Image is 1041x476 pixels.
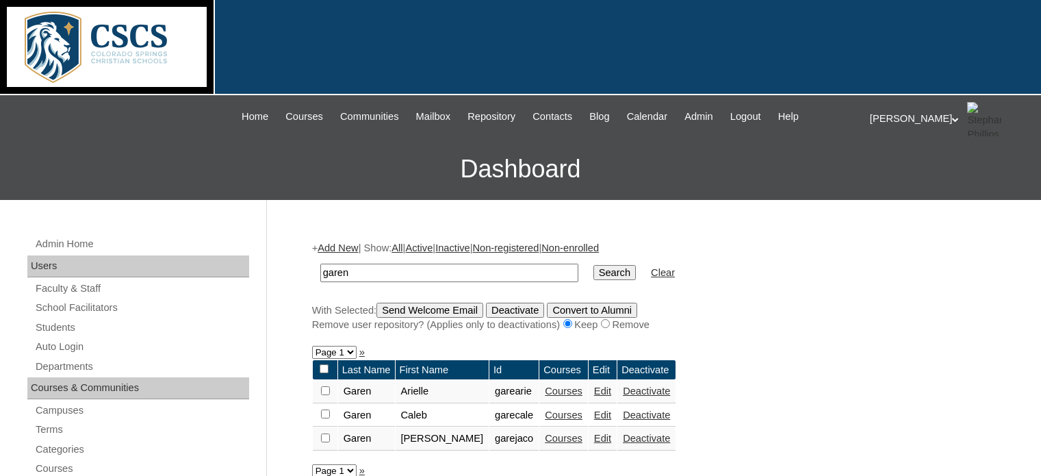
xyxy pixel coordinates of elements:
a: Logout [723,109,768,125]
a: Help [771,109,806,125]
a: Courses [545,433,582,444]
img: Stephanie Phillips [967,102,1001,136]
div: Users [27,255,249,277]
div: Remove user repository? (Applies only to deactivations) Keep Remove [312,318,990,332]
span: Mailbox [416,109,451,125]
a: Active [405,242,433,253]
span: Logout [730,109,761,125]
td: Courses [539,360,588,380]
td: Edit [589,360,617,380]
a: Clear [651,267,675,278]
a: Deactivate [623,410,670,421]
a: » [359,347,365,358]
a: Campuses [34,402,249,419]
td: Deactivate [617,360,676,380]
div: With Selected: [312,303,990,332]
input: Search [593,265,636,280]
td: Last Name [338,360,395,380]
a: School Facilitators [34,299,249,316]
td: Id [489,360,539,380]
div: + | Show: | | | | [312,241,990,331]
a: Repository [461,109,522,125]
a: Courses [545,410,582,421]
img: logo-white.png [7,7,207,87]
a: Terms [34,421,249,438]
td: [PERSON_NAME] [396,427,489,451]
a: Auto Login [34,338,249,355]
a: Deactivate [623,433,670,444]
span: Help [778,109,799,125]
input: Deactivate [486,303,544,318]
a: Departments [34,358,249,375]
td: Garen [338,427,395,451]
a: » [359,465,365,476]
a: Edit [594,386,611,397]
span: Communities [340,109,399,125]
td: garecale [489,404,539,427]
td: First Name [396,360,489,380]
a: Admin Home [34,236,249,253]
a: Faculty & Staff [34,280,249,297]
span: Calendar [627,109,667,125]
a: Mailbox [409,109,458,125]
a: Students [34,319,249,336]
a: Deactivate [623,386,670,397]
span: Admin [684,109,713,125]
td: Garen [338,380,395,403]
a: Courses [545,386,582,397]
a: Non-enrolled [541,242,599,253]
td: Garen [338,404,395,427]
input: Search [320,264,578,282]
a: Non-registered [472,242,539,253]
div: Courses & Communities [27,377,249,399]
span: Home [242,109,268,125]
span: Repository [467,109,515,125]
td: Arielle [396,380,489,403]
input: Convert to Alumni [547,303,637,318]
a: Calendar [620,109,674,125]
span: Blog [589,109,609,125]
td: garearie [489,380,539,403]
div: [PERSON_NAME] [870,102,1027,136]
input: Send Welcome Email [376,303,483,318]
a: Categories [34,441,249,458]
a: Inactive [435,242,470,253]
a: Admin [678,109,720,125]
a: Edit [594,433,611,444]
td: garejaco [489,427,539,451]
a: All [391,242,402,253]
span: Contacts [532,109,572,125]
a: Contacts [526,109,579,125]
a: Blog [582,109,616,125]
a: Communities [333,109,406,125]
a: Home [235,109,275,125]
a: Add New [318,242,358,253]
a: Edit [594,410,611,421]
a: Courses [279,109,330,125]
h3: Dashboard [7,138,1034,200]
span: Courses [285,109,323,125]
td: Caleb [396,404,489,427]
